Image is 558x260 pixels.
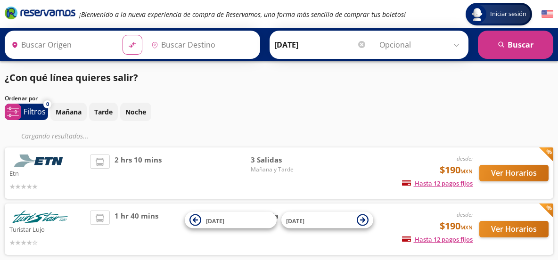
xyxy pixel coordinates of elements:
[24,106,46,117] p: Filtros
[115,154,162,192] span: 2 hrs 10 mins
[9,211,71,223] img: Turistar Lujo
[115,211,158,248] span: 1 hr 40 mins
[185,212,277,228] button: [DATE]
[251,165,317,174] span: Mañana y Tarde
[5,104,48,120] button: 0Filtros
[120,103,151,121] button: Noche
[460,224,473,231] small: MXN
[206,217,224,225] span: [DATE]
[479,165,549,181] button: Ver Horarios
[50,103,87,121] button: Mañana
[457,211,473,219] em: desde:
[79,10,406,19] em: ¡Bienvenido a la nueva experiencia de compra de Reservamos, una forma más sencilla de comprar tus...
[8,33,115,57] input: Buscar Origen
[5,6,75,23] a: Brand Logo
[125,107,146,117] p: Noche
[286,217,304,225] span: [DATE]
[5,6,75,20] i: Brand Logo
[251,211,317,221] span: 1 Salida
[478,31,553,59] button: Buscar
[94,107,113,117] p: Tarde
[440,163,473,177] span: $190
[46,100,49,108] span: 0
[9,167,85,179] p: Etn
[440,219,473,233] span: $190
[5,94,38,103] p: Ordenar por
[21,131,89,140] em: Cargando resultados ...
[148,33,255,57] input: Buscar Destino
[479,221,549,237] button: Ver Horarios
[89,103,118,121] button: Tarde
[542,8,553,20] button: English
[402,179,473,187] span: Hasta 12 pagos fijos
[9,154,71,167] img: Etn
[251,154,317,165] span: 3 Salidas
[5,71,138,85] p: ¿Con qué línea quieres salir?
[460,168,473,175] small: MXN
[457,154,473,162] em: desde:
[9,223,85,235] p: Turistar Lujo
[56,107,82,117] p: Mañana
[402,235,473,244] span: Hasta 12 pagos fijos
[486,9,530,19] span: Iniciar sesión
[379,33,464,57] input: Opcional
[281,212,373,228] button: [DATE]
[274,33,367,57] input: Elegir Fecha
